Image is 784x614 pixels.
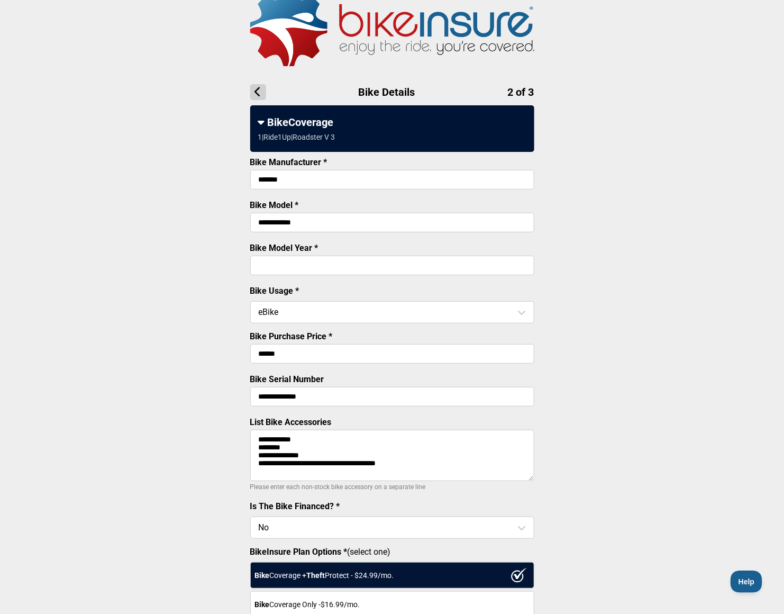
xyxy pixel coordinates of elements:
label: Is The Bike Financed? * [250,501,340,511]
p: Please enter each non-stock bike accessory on a separate line [250,481,534,493]
iframe: Toggle Customer Support [731,571,763,593]
label: Bike Model * [250,200,299,210]
label: Bike Model Year * [250,243,318,253]
img: ux1sgP1Haf775SAghJI38DyDlYP+32lKFAAAAAElFTkSuQmCC [511,568,527,583]
span: 2 of 3 [508,86,534,98]
strong: Bike [255,571,270,580]
label: List Bike Accessories [250,417,332,427]
div: 1 | Ride1Up | Roadster V 3 [258,133,335,141]
label: Bike Usage * [250,286,299,296]
strong: BikeInsure Plan Options * [250,547,348,557]
strong: Theft [307,571,325,580]
div: BikeCoverage [258,116,526,129]
label: Bike Manufacturer * [250,157,327,167]
strong: Bike [255,600,270,609]
label: (select one) [250,547,534,557]
label: Bike Purchase Price * [250,331,333,341]
div: Coverage + Protect - $ 24.99 /mo. [250,562,534,589]
h1: Bike Details [250,84,534,100]
label: Bike Serial Number [250,374,324,384]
